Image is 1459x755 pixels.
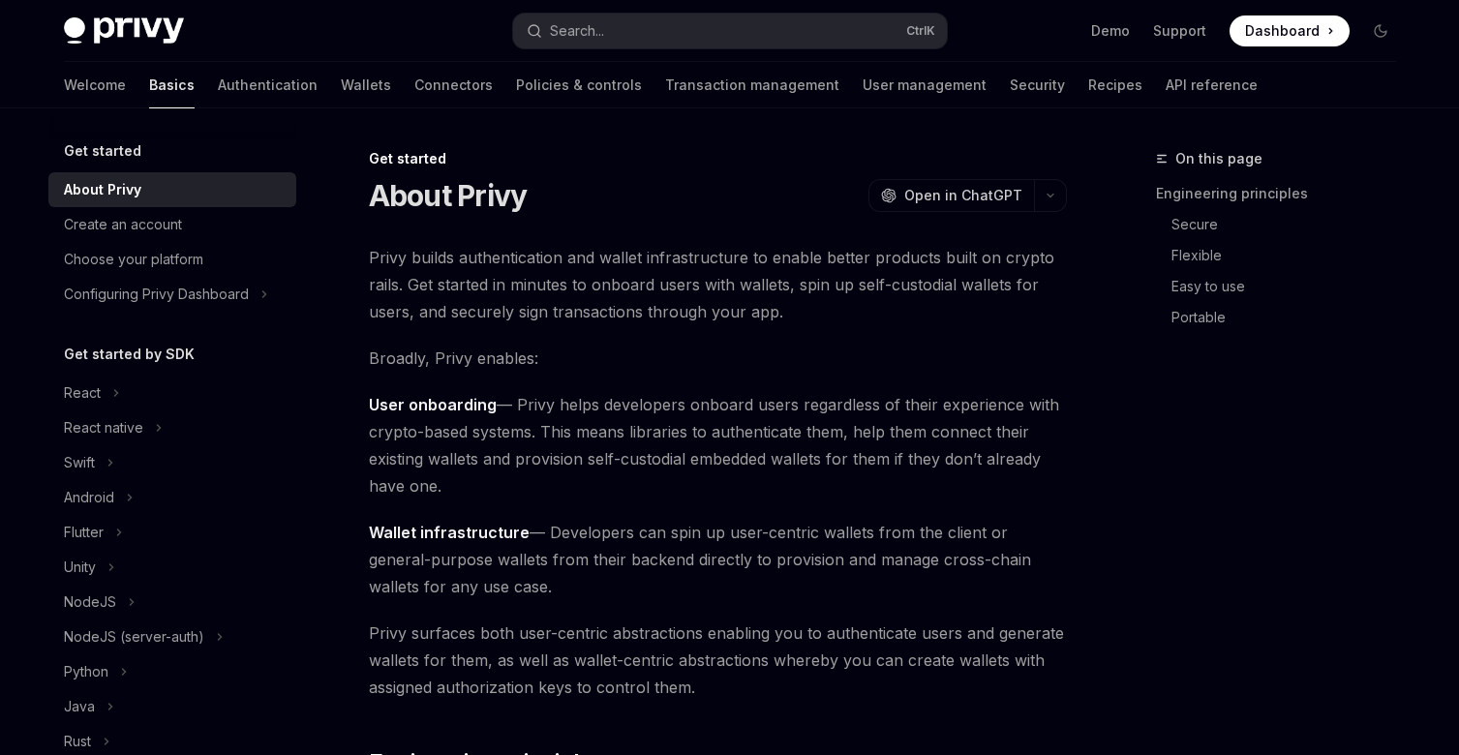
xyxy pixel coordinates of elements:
[48,410,296,445] button: Toggle React native section
[1010,62,1065,108] a: Security
[414,62,493,108] a: Connectors
[48,445,296,480] button: Toggle Swift section
[64,139,141,163] h5: Get started
[64,62,126,108] a: Welcome
[1153,21,1206,41] a: Support
[1175,147,1262,170] span: On this page
[48,172,296,207] a: About Privy
[64,625,204,649] div: NodeJS (server-auth)
[863,62,987,108] a: User management
[1245,21,1320,41] span: Dashboard
[48,654,296,689] button: Toggle Python section
[64,178,141,201] div: About Privy
[369,619,1067,701] span: Privy surfaces both user-centric abstractions enabling you to authenticate users and generate wal...
[665,62,839,108] a: Transaction management
[64,486,114,509] div: Android
[64,590,116,614] div: NodeJS
[516,62,642,108] a: Policies & controls
[1088,62,1142,108] a: Recipes
[48,689,296,724] button: Toggle Java section
[64,343,195,366] h5: Get started by SDK
[1156,271,1412,302] a: Easy to use
[218,62,318,108] a: Authentication
[1156,240,1412,271] a: Flexible
[64,660,108,683] div: Python
[48,515,296,550] button: Toggle Flutter section
[369,391,1067,499] span: — Privy helps developers onboard users regardless of their experience with crypto-based systems. ...
[513,14,947,48] button: Open search
[48,550,296,585] button: Toggle Unity section
[868,179,1034,212] button: Open in ChatGPT
[149,62,195,108] a: Basics
[369,395,497,414] strong: User onboarding
[64,521,104,544] div: Flutter
[369,519,1067,600] span: — Developers can spin up user-centric wallets from the client or general-purpose wallets from the...
[1156,302,1412,333] a: Portable
[904,186,1022,205] span: Open in ChatGPT
[341,62,391,108] a: Wallets
[369,523,530,542] strong: Wallet infrastructure
[64,451,95,474] div: Swift
[64,695,95,718] div: Java
[64,730,91,753] div: Rust
[48,242,296,277] a: Choose your platform
[550,19,604,43] div: Search...
[64,416,143,439] div: React native
[64,213,182,236] div: Create an account
[1365,15,1396,46] button: Toggle dark mode
[64,17,184,45] img: dark logo
[48,480,296,515] button: Toggle Android section
[48,277,296,312] button: Toggle Configuring Privy Dashboard section
[64,283,249,306] div: Configuring Privy Dashboard
[1156,209,1412,240] a: Secure
[64,248,203,271] div: Choose your platform
[64,556,96,579] div: Unity
[1091,21,1130,41] a: Demo
[1166,62,1258,108] a: API reference
[48,207,296,242] a: Create an account
[369,149,1067,168] div: Get started
[369,345,1067,372] span: Broadly, Privy enables:
[1156,178,1412,209] a: Engineering principles
[48,376,296,410] button: Toggle React section
[48,585,296,619] button: Toggle NodeJS section
[64,381,101,405] div: React
[906,23,935,39] span: Ctrl K
[1230,15,1350,46] a: Dashboard
[369,178,528,213] h1: About Privy
[369,244,1067,325] span: Privy builds authentication and wallet infrastructure to enable better products built on crypto r...
[48,619,296,654] button: Toggle NodeJS (server-auth) section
